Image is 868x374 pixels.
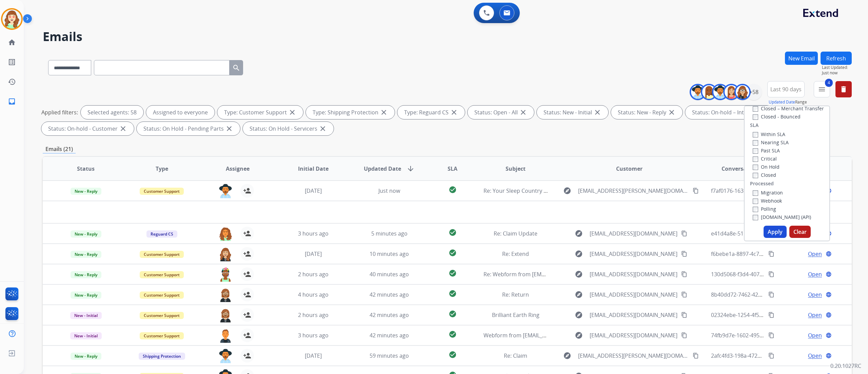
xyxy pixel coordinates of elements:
div: Status: On Hold - Servicers [243,122,334,135]
mat-icon: content_copy [768,292,774,298]
mat-icon: person_add [243,250,251,258]
span: Assignee [226,165,250,173]
span: New - Reply [71,292,101,299]
mat-icon: content_copy [768,332,774,338]
span: [EMAIL_ADDRESS][DOMAIN_NAME] [590,291,677,299]
mat-icon: content_copy [768,251,774,257]
mat-icon: menu [818,85,826,93]
span: Open [808,352,822,360]
span: Range [769,99,807,105]
mat-icon: check_circle [449,310,457,318]
input: Past SLA [753,148,758,154]
span: 5 minutes ago [371,230,408,237]
div: Status: On-hold – Internal [685,106,773,119]
label: Migration [753,189,783,196]
span: 2afc4fd3-198a-4720-b473-3043b70c9332 [711,352,813,359]
span: 2 hours ago [298,311,329,319]
mat-icon: content_copy [681,230,687,237]
mat-icon: person_add [243,229,251,238]
div: Selected agents: 58 [81,106,143,119]
span: Re: Return [502,291,529,298]
span: 3 hours ago [298,332,329,339]
img: agent-avatar [219,349,232,363]
div: Type: Shipping Protection [306,106,395,119]
span: Updated Date [364,165,401,173]
mat-icon: content_copy [768,312,774,318]
img: agent-avatar [219,247,232,261]
mat-icon: person_add [243,311,251,319]
mat-icon: person_add [243,331,251,339]
span: New - Reply [71,188,101,195]
span: 8b40dd72-7462-42a4-855a-59d776cb407e [711,291,817,298]
img: agent-avatar [219,184,232,198]
img: agent-avatar [219,267,232,282]
span: New - Reply [71,230,101,238]
span: New - Reply [71,353,101,360]
span: Customer [616,165,643,173]
mat-icon: content_copy [768,271,774,277]
span: [DATE] [305,250,322,258]
mat-icon: language [826,271,832,277]
div: Status: New - Initial [537,106,608,119]
button: Last 90 days [767,81,805,97]
mat-icon: delete [840,85,848,93]
span: Open [808,270,822,278]
label: Critical [753,155,777,162]
span: [DATE] [305,187,322,194]
input: Polling [753,207,758,212]
mat-icon: list_alt [8,58,16,66]
label: Closed – Merchant Transfer [753,105,824,112]
span: [EMAIL_ADDRESS][DOMAIN_NAME] [590,229,677,238]
mat-icon: content_copy [681,251,687,257]
mat-icon: content_copy [693,188,699,194]
button: Clear [789,226,811,238]
label: Processed [750,180,774,187]
img: agent-avatar [219,288,232,302]
mat-icon: explore [575,270,583,278]
mat-icon: check_circle [449,269,457,277]
mat-icon: person_add [243,187,251,195]
mat-icon: content_copy [681,292,687,298]
h2: Emails [43,30,852,43]
span: New - Reply [71,251,101,258]
span: Type [156,165,168,173]
mat-icon: arrow_downward [407,165,415,173]
mat-icon: history [8,78,16,86]
span: [DATE] [305,352,322,359]
span: Open [808,250,822,258]
span: 130d5068-f3d4-4079-8246-8fa6f206aef8 [711,270,811,278]
p: Applied filters: [41,108,78,116]
input: Closed - Bounced [753,114,758,120]
span: 3 hours ago [298,230,329,237]
input: Critical [753,156,758,162]
div: Status: New - Reply [611,106,683,119]
span: 42 minutes ago [370,291,409,298]
mat-icon: check_circle [449,351,457,359]
mat-icon: explore [575,331,583,339]
mat-icon: check_circle [449,228,457,237]
mat-icon: close [519,108,527,116]
mat-icon: content_copy [681,271,687,277]
mat-icon: explore [563,352,571,360]
mat-icon: explore [575,250,583,258]
input: [DOMAIN_NAME] (API) [753,215,758,220]
img: agent-avatar [219,227,232,241]
span: 74fb9d7e-1602-4954-becc-470c4b7797e4 [711,332,814,339]
span: 4 hours ago [298,291,329,298]
span: Last Updated: [822,65,852,70]
mat-icon: home [8,38,16,46]
span: 2 hours ago [298,270,329,278]
input: Nearing SLA [753,140,758,146]
span: Re: Webform from [EMAIL_ADDRESS][DOMAIN_NAME] on [DATE] [484,270,646,278]
mat-icon: person_add [243,291,251,299]
input: Within SLA [753,132,758,137]
span: Re: Claim [504,352,527,359]
mat-icon: explore [575,291,583,299]
mat-icon: language [826,312,832,318]
button: Refresh [821,52,852,65]
span: Last 90 days [770,88,802,91]
span: Open [808,331,822,339]
mat-icon: close [450,108,458,116]
mat-icon: language [826,292,832,298]
div: Assigned to everyone [146,106,215,119]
